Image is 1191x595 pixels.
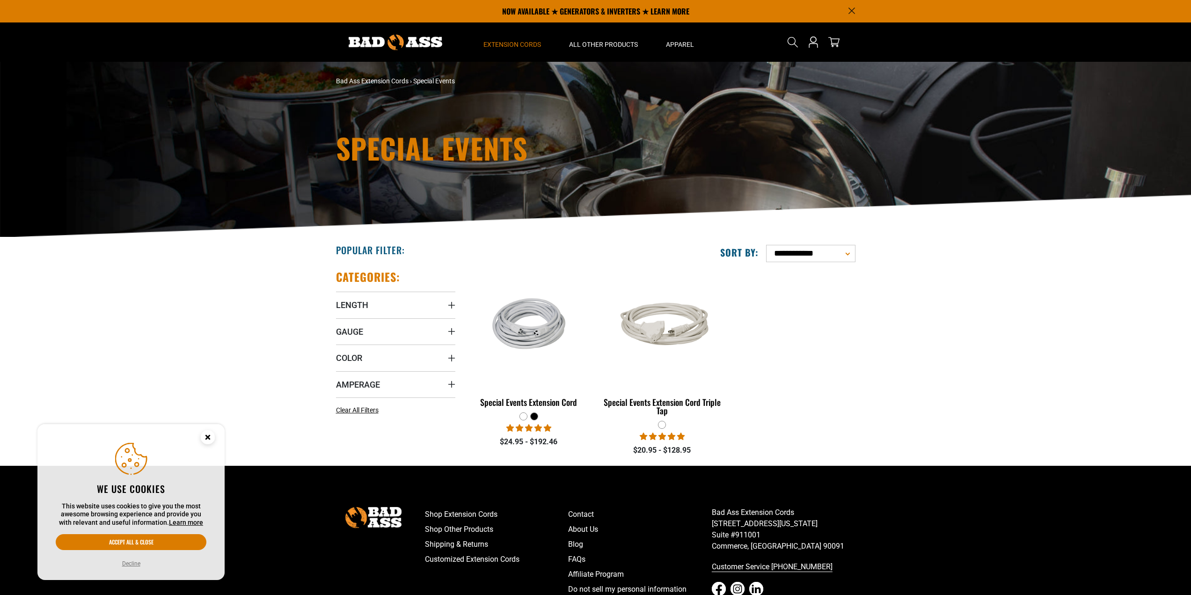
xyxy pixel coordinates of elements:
[425,522,569,537] a: Shop Other Products
[336,134,678,162] h1: Special Events
[336,76,678,86] nav: breadcrumbs
[652,22,708,62] summary: Apparel
[602,445,722,456] div: $20.95 - $128.95
[336,371,455,397] summary: Amperage
[469,398,589,406] div: Special Events Extension Cord
[336,353,362,363] span: Color
[603,292,721,364] img: white
[568,537,712,552] a: Blog
[469,270,589,412] a: white Special Events Extension Cord
[336,318,455,345] summary: Gauge
[469,22,555,62] summary: Extension Cords
[602,270,722,420] a: white Special Events Extension Cord Triple Tap
[336,77,409,85] a: Bad Ass Extension Cords
[640,432,685,441] span: 5.00 stars
[336,379,380,390] span: Amperage
[506,424,551,433] span: 5.00 stars
[568,552,712,567] a: FAQs
[568,507,712,522] a: Contact
[56,534,206,550] button: Accept all & close
[336,405,382,415] a: Clear All Filters
[785,35,800,50] summary: Search
[569,40,638,49] span: All Other Products
[119,559,143,568] button: Decline
[56,502,206,527] p: This website uses cookies to give you the most awesome browsing experience and provide you with r...
[336,300,368,310] span: Length
[469,436,589,448] div: $24.95 - $192.46
[410,77,412,85] span: ›
[602,398,722,415] div: Special Events Extension Cord Triple Tap
[336,406,379,414] span: Clear All Filters
[336,292,455,318] summary: Length
[483,40,541,49] span: Extension Cords
[555,22,652,62] summary: All Other Products
[336,345,455,371] summary: Color
[470,289,588,367] img: white
[336,244,405,256] h2: Popular Filter:
[425,552,569,567] a: Customized Extension Cords
[425,507,569,522] a: Shop Extension Cords
[345,507,402,528] img: Bad Ass Extension Cords
[37,424,225,580] aside: Cookie Consent
[712,559,855,574] a: Customer Service [PHONE_NUMBER]
[425,537,569,552] a: Shipping & Returns
[349,35,442,50] img: Bad Ass Extension Cords
[56,483,206,495] h2: We use cookies
[568,522,712,537] a: About Us
[712,507,855,552] p: Bad Ass Extension Cords [STREET_ADDRESS][US_STATE] Suite #911001 Commerce, [GEOGRAPHIC_DATA] 90091
[336,326,363,337] span: Gauge
[666,40,694,49] span: Apparel
[720,246,759,258] label: Sort by:
[169,519,203,526] a: Learn more
[336,270,401,284] h2: Categories:
[568,567,712,582] a: Affiliate Program
[413,77,455,85] span: Special Events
